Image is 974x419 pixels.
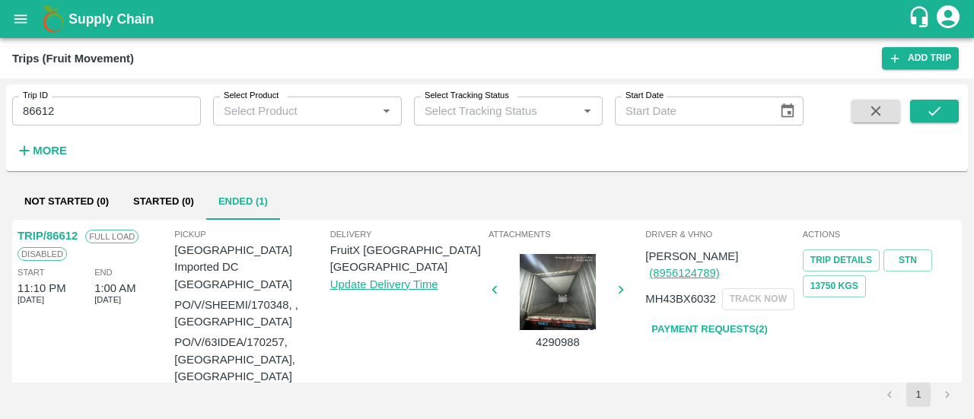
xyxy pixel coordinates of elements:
[882,47,959,69] a: Add Trip
[645,227,799,241] span: Driver & VHNo
[218,101,372,121] input: Select Product
[419,101,553,121] input: Select Tracking Status
[68,8,908,30] a: Supply Chain
[501,334,615,351] p: 4290988
[906,382,931,407] button: page 1
[615,97,767,125] input: Start Date
[330,227,485,241] span: Delivery
[12,183,121,220] button: Not Started (0)
[23,90,48,102] label: Trip ID
[330,242,485,276] p: FruitX [GEOGRAPHIC_DATA] [GEOGRAPHIC_DATA]
[12,97,201,125] input: Enter Trip ID
[578,101,597,121] button: Open
[875,382,962,407] nav: pagination navigation
[68,11,154,27] b: Supply Chain
[18,227,78,244] p: TRIP/86612
[330,278,438,290] a: Update Delivery Time
[645,316,773,343] a: Payment Requests(2)
[18,293,44,306] span: [DATE]
[94,280,135,297] div: 1:00 AM
[18,265,44,279] span: Start
[803,227,956,241] span: Actions
[174,297,329,331] p: PO/V/SHEEMI/170348, , [GEOGRAPHIC_DATA]
[883,249,932,271] a: STN
[12,138,71,163] button: More
[174,334,329,385] p: PO/V/63IDEA/170257, [GEOGRAPHIC_DATA], [GEOGRAPHIC_DATA]
[908,5,934,33] div: customer-support
[206,183,280,220] button: Ended (1)
[934,3,962,35] div: account of current user
[224,90,279,102] label: Select Product
[803,249,880,271] a: Trip Details
[425,90,509,102] label: Select Tracking Status
[18,247,67,261] span: Disabled
[773,97,802,125] button: Choose date
[94,265,113,279] span: End
[649,267,719,279] a: (8956124789)
[18,280,66,297] div: 11:10 PM
[33,144,67,157] strong: More
[174,242,329,293] p: [GEOGRAPHIC_DATA] Imported DC [GEOGRAPHIC_DATA]
[3,2,38,37] button: open drawer
[625,90,664,102] label: Start Date
[645,250,738,262] span: [PERSON_NAME]
[803,275,866,297] button: 13750 Kgs
[489,227,642,241] span: Attachments
[645,290,715,307] p: MH43BX6032
[174,227,329,241] span: Pickup
[121,183,206,220] button: Started (0)
[377,101,396,121] button: Open
[85,230,138,243] span: Full Load
[38,4,68,34] img: logo
[94,293,121,306] span: [DATE]
[12,49,134,68] div: Trips (Fruit Movement)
